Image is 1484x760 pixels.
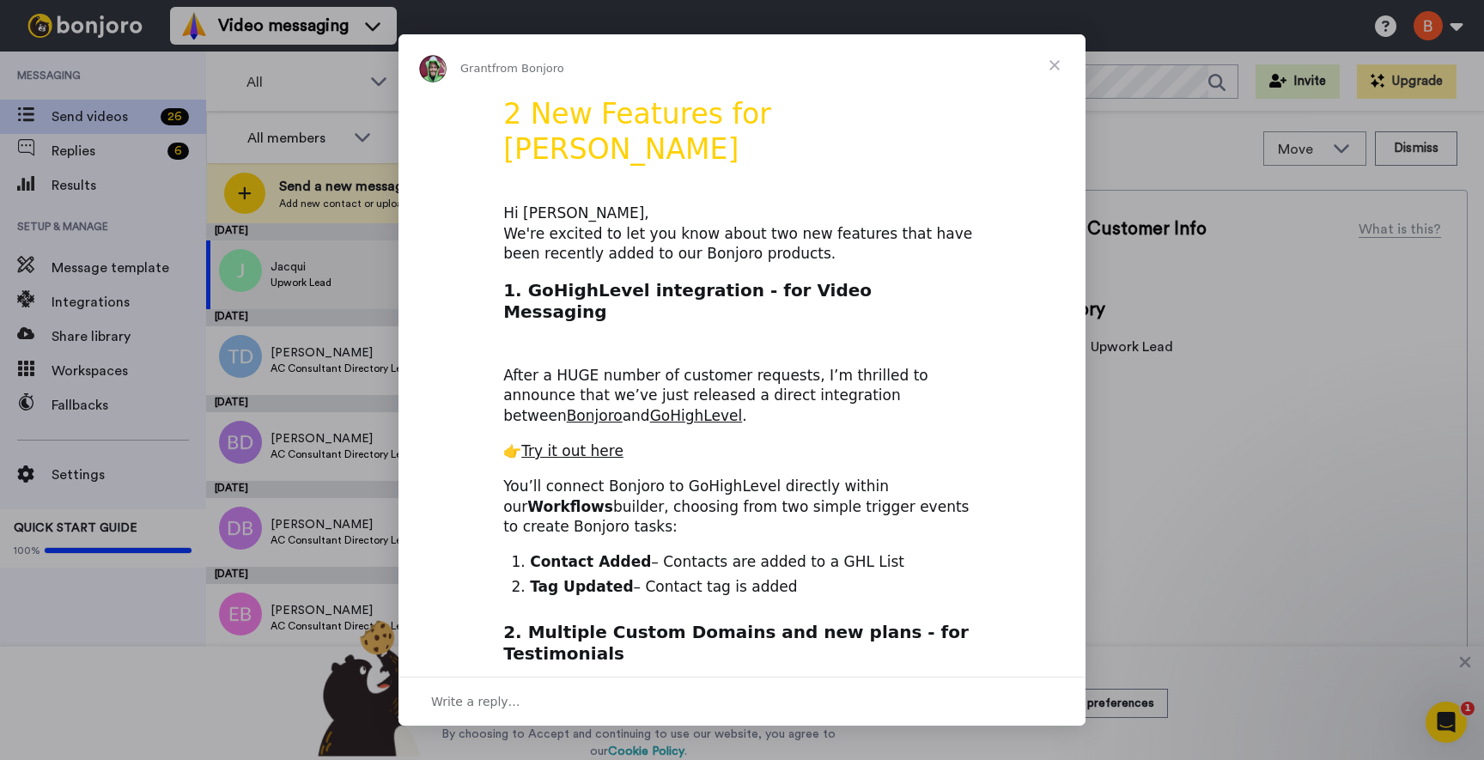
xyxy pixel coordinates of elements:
b: Tag Updated [530,578,633,595]
span: Close [1024,34,1086,96]
div: After a HUGE number of customer requests, I’m thrilled to announce that we’ve just released a dir... [503,345,981,427]
b: Contact Added [530,553,651,570]
h2: 2. Multiple Custom Domains and new plans - for Testimonials [503,621,981,674]
span: Grant [460,62,492,75]
div: 👉 [503,441,981,462]
span: Write a reply… [431,690,520,713]
li: – Contacts are added to a GHL List [530,552,981,573]
h2: 1. GoHighLevel integration - for Video Messaging [503,279,981,332]
a: Bonjoro [567,407,623,424]
b: Workflows [527,498,613,515]
a: Try it out here [521,442,623,459]
h1: 2 New Features for [PERSON_NAME] [503,97,981,178]
li: – Contact tag is added [530,577,981,598]
div: You’ll connect Bonjoro to GoHighLevel directly within our builder, choosing from two simple trigg... [503,477,981,538]
a: GoHighLevel [650,407,743,424]
span: from Bonjoro [492,62,564,75]
div: Open conversation and reply [398,677,1086,726]
div: Hi [PERSON_NAME], We're excited to let you know about two new features that have been recently ad... [503,204,981,264]
img: Profile image for Grant [419,55,447,82]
